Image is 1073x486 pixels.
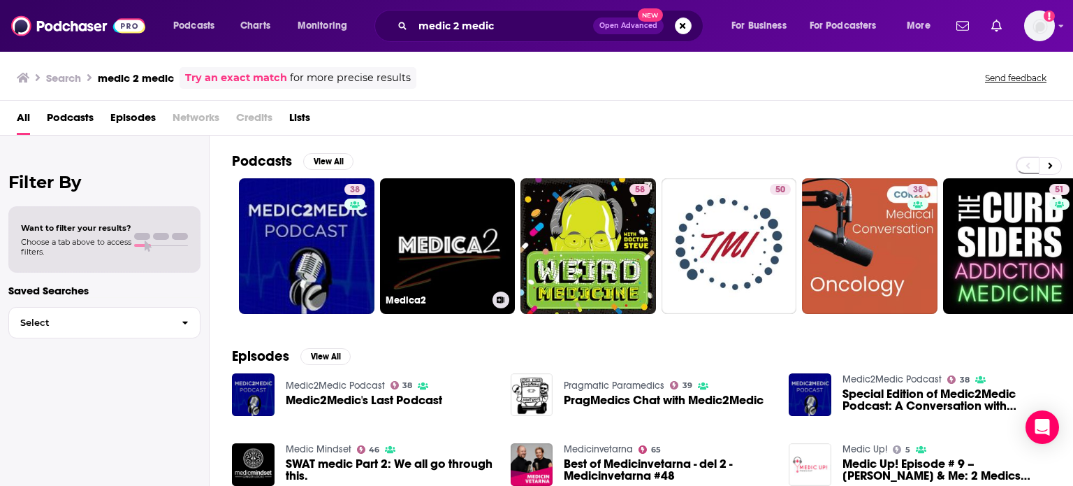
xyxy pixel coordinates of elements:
a: 38 [947,376,970,384]
img: Best of Medicinvetarna - del 2 - Medicinvetarna #48 [511,443,553,486]
button: View All [300,348,351,365]
div: Search podcasts, credits, & more... [388,10,717,42]
a: Show notifications dropdown [986,14,1007,38]
a: SWAT medic Part 2: We all go through this. [286,458,494,482]
a: Pragmatic Paramedics [564,380,664,392]
span: Want to filter your results? [21,223,131,233]
a: 5 [893,445,910,454]
img: Special Edition of Medic2Medic Podcast: A Conversation with Jeff Hammerstein [789,373,831,416]
h3: Medica2 [386,294,487,306]
span: 38 [402,383,412,389]
span: Best of Medicinvetarna - del 2 - Medicinvetarna #48 [564,458,772,482]
span: 65 [651,447,661,453]
button: open menu [897,15,948,37]
a: Medic Up! [842,443,887,455]
input: Search podcasts, credits, & more... [413,15,593,37]
a: Medicinvetarna [564,443,633,455]
span: 58 [635,183,645,197]
button: Show profile menu [1024,10,1055,41]
img: Medic2Medic's Last Podcast [232,373,275,416]
button: open menu [288,15,365,37]
a: 38 [344,184,365,195]
a: Try an exact match [185,70,287,86]
a: PodcastsView All [232,152,353,170]
span: 5 [905,447,910,453]
button: Open AdvancedNew [593,17,664,34]
span: Networks [173,106,219,135]
h3: medic 2 medic [98,71,174,85]
span: Monitoring [298,16,347,36]
h3: Search [46,71,81,85]
span: 38 [350,183,360,197]
a: 46 [357,445,380,454]
span: For Business [731,16,787,36]
a: Show notifications dropdown [951,14,975,38]
a: 51 [1049,184,1070,195]
h2: Episodes [232,348,289,365]
div: Open Intercom Messenger [1025,410,1059,444]
a: Lists [289,106,310,135]
a: Medic Up! Episode # 9 – Clardy & Me: 2 Medics Talking – Part 2 [842,458,1051,482]
p: Saved Searches [8,284,200,297]
span: 51 [1055,183,1064,197]
a: Episodes [110,106,156,135]
a: 50 [770,184,791,195]
span: Credits [236,106,272,135]
span: More [907,16,930,36]
span: for more precise results [290,70,411,86]
button: Select [8,307,200,338]
a: Medic2Medic Podcast [842,373,942,385]
a: 38 [907,184,928,195]
a: PragMedics Chat with Medic2Medic [564,394,764,406]
span: Podcasts [47,106,94,135]
span: 38 [960,377,970,383]
img: User Profile [1024,10,1055,41]
a: Medic Mindset [286,443,351,455]
a: Medic2Medic Podcast [286,380,385,392]
img: SWAT medic Part 2: We all go through this. [232,443,275,486]
button: open menu [163,15,233,37]
button: Send feedback [981,72,1051,84]
a: Medica2 [380,178,516,314]
a: 38 [390,381,413,389]
img: Podchaser - Follow, Share and Rate Podcasts [11,13,145,39]
a: EpisodesView All [232,348,351,365]
span: Choose a tab above to access filters. [21,237,131,257]
span: 46 [369,447,379,453]
button: open menu [722,15,804,37]
h2: Filter By [8,172,200,192]
a: 38 [239,178,374,314]
span: Select [9,318,170,327]
span: Special Edition of Medic2Medic Podcast: A Conversation with [PERSON_NAME] [842,388,1051,412]
a: 58 [520,178,656,314]
a: 39 [670,381,692,389]
a: 38 [802,178,937,314]
span: Charts [240,16,270,36]
span: Podcasts [173,16,214,36]
button: open menu [801,15,897,37]
a: Special Edition of Medic2Medic Podcast: A Conversation with Jeff Hammerstein [842,388,1051,412]
a: 58 [629,184,650,195]
span: New [638,8,663,22]
a: 50 [662,178,797,314]
img: Medic Up! Episode # 9 – Clardy & Me: 2 Medics Talking – Part 2 [789,443,831,486]
a: Medic2Medic's Last Podcast [286,394,442,406]
button: View All [303,153,353,170]
img: PragMedics Chat with Medic2Medic [511,373,553,416]
a: All [17,106,30,135]
a: Charts [231,15,279,37]
span: 39 [683,383,692,389]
